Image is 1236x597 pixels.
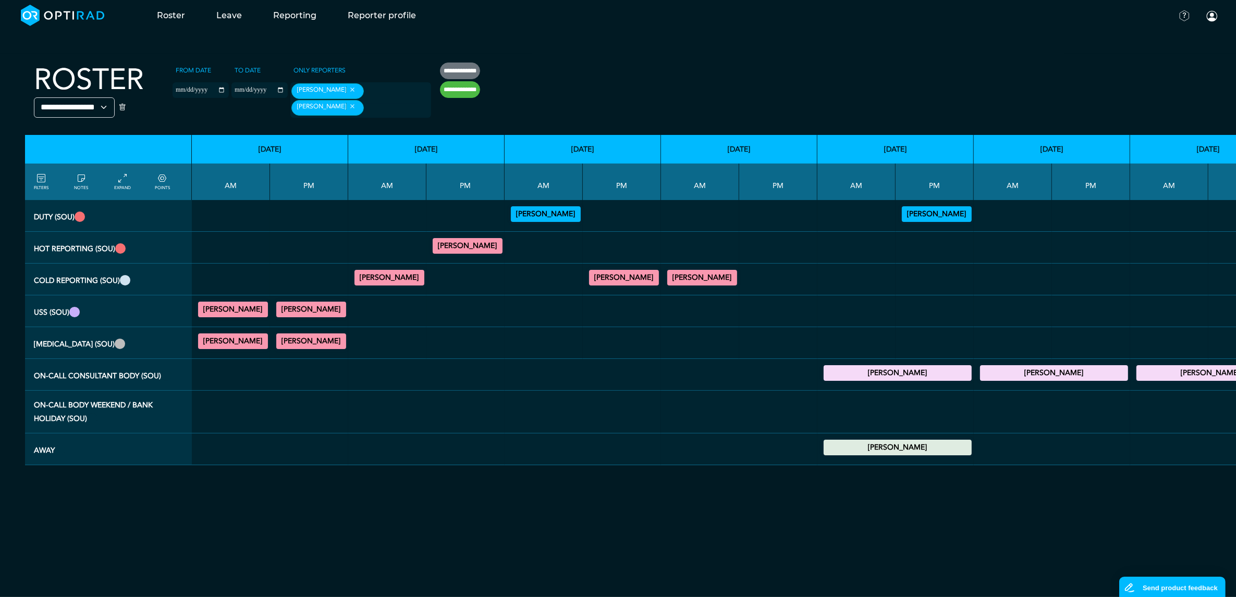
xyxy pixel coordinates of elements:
[825,441,970,454] summary: [PERSON_NAME]
[661,135,817,164] th: [DATE]
[817,135,974,164] th: [DATE]
[25,433,192,465] th: Away
[346,103,358,110] button: Remove item: '368285ec-215c-4d2c-8c4a-3789a57936ec'
[824,440,972,455] div: Annual Leave 00:00 - 23:59
[25,359,192,391] th: On-Call Consultant Body (SOU)
[825,367,970,379] summary: [PERSON_NAME]
[291,83,364,99] div: [PERSON_NAME]
[426,164,505,200] th: PM
[115,172,131,191] a: collapse/expand entries
[198,302,268,317] div: General US 09:00 - 13:00
[667,270,737,285] div: General CT 09:30 - 12:30
[348,164,426,200] th: AM
[74,172,88,191] a: show/hide notes
[290,63,349,78] label: Only Reporters
[155,172,170,191] a: collapse/expand expected points
[198,333,268,349] div: FLU General Adult 10:00 - 13:00
[583,164,661,200] th: PM
[902,206,972,222] div: Vetting (30 PF Points) 13:00 - 17:00
[433,238,503,254] div: CT Trauma & Urgent/MRI Trauma & Urgent 13:00 - 17:30
[896,164,974,200] th: PM
[270,164,348,200] th: PM
[974,164,1052,200] th: AM
[25,232,192,264] th: Hot Reporting (SOU)
[348,135,505,164] th: [DATE]
[982,367,1127,379] summary: [PERSON_NAME]
[25,295,192,327] th: USS (SOU)
[278,335,345,347] summary: [PERSON_NAME]
[661,164,739,200] th: AM
[434,240,501,252] summary: [PERSON_NAME]
[974,135,1130,164] th: [DATE]
[291,100,364,116] div: [PERSON_NAME]
[669,271,736,284] summary: [PERSON_NAME]
[903,208,970,220] summary: [PERSON_NAME]
[366,104,418,113] input: null
[505,135,661,164] th: [DATE]
[192,164,270,200] th: AM
[173,63,214,78] label: From date
[278,303,345,316] summary: [PERSON_NAME]
[356,271,423,284] summary: [PERSON_NAME]
[505,164,583,200] th: AM
[346,86,358,93] button: Remove item: '8f6c46f2-3453-42a8-890f-0d052f8d4a0f'
[980,365,1128,381] div: On-Call Consultant Body 17:00 - 21:00
[34,172,48,191] a: FILTERS
[589,270,659,285] div: General MRI 14:00 - 16:00
[25,391,192,433] th: On-Call Body Weekend / Bank Holiday (SOU)
[25,327,192,359] th: Fluoro (SOU)
[200,303,266,316] summary: [PERSON_NAME]
[1052,164,1130,200] th: PM
[591,271,657,284] summary: [PERSON_NAME]
[511,206,581,222] div: Vetting (30 PF Points) 09:00 - 13:00
[817,164,896,200] th: AM
[231,63,264,78] label: To date
[200,335,266,347] summary: [PERSON_NAME]
[1130,164,1208,200] th: AM
[512,208,579,220] summary: [PERSON_NAME]
[276,302,346,317] div: General US 13:00 - 17:00
[34,63,144,97] h2: Roster
[276,333,346,349] div: General FLU 14:00 - 17:00
[21,5,105,26] img: brand-opti-rad-logos-blue-and-white-d2f68631ba2948856bd03f2d395fb146ddc8fb01b4b6e9315ea85fa773367...
[739,164,817,200] th: PM
[25,264,192,295] th: Cold Reporting (SOU)
[192,135,348,164] th: [DATE]
[25,200,192,232] th: Duty (SOU)
[354,270,424,285] div: General CT 09:30 - 10:30
[824,365,972,381] div: On-Call Consultant Body 17:00 - 21:00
